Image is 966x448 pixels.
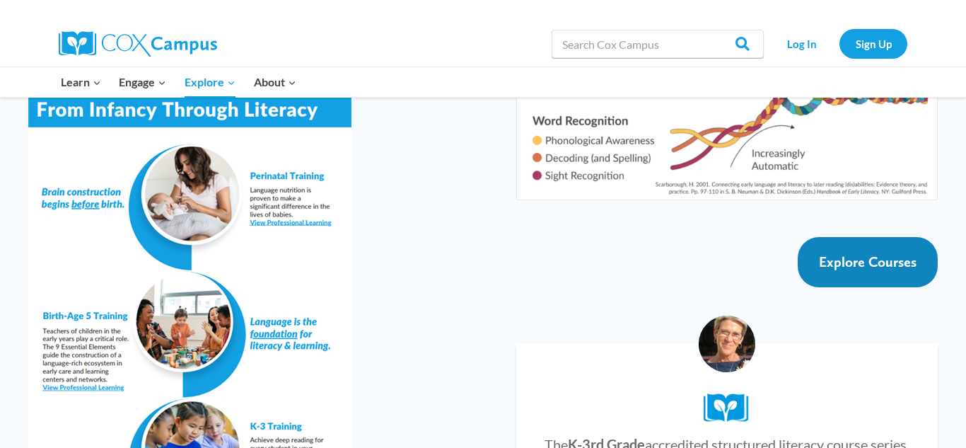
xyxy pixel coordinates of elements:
[552,30,764,58] input: Search Cox Campus
[59,31,217,57] img: Cox Campus
[52,67,305,97] nav: Primary Navigation
[52,67,110,97] button: Child menu of Learn
[771,29,907,58] nav: Secondary Navigation
[798,237,938,287] a: Explore Courses
[110,67,176,97] button: Child menu of Engage
[175,67,245,97] button: Child menu of Explore
[771,29,832,58] a: Log In
[245,67,305,97] button: Child menu of About
[839,29,907,58] a: Sign Up
[819,253,916,270] span: Explore Courses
